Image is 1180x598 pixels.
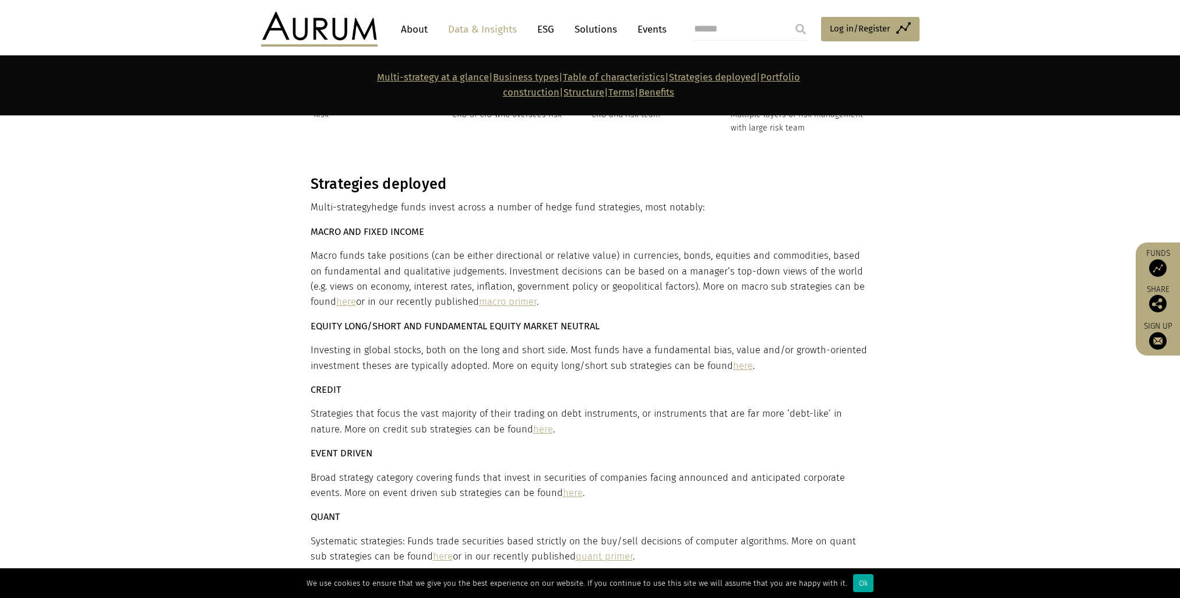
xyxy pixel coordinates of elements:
a: Solutions [569,19,623,40]
a: macro primer [479,296,537,307]
input: Submit [789,17,812,41]
span: Multi-strategy [311,202,371,213]
a: here [433,551,453,562]
strong: | [635,87,639,98]
a: Benefits [639,87,674,98]
a: here [563,487,583,498]
p: Strategies that focus the vast majority of their trading on debt instruments, or instruments that... [311,406,867,437]
td: Multiple layers of risk management with large risk team [728,105,867,138]
img: Aurum [261,12,378,47]
strong: EQUITY LONG/SHORT AND FUNDAMENTAL EQUITY MARKET NEUTRAL [311,321,600,332]
div: Ok [853,574,873,592]
a: here [733,360,753,371]
a: Table of characteristics [563,72,665,83]
p: Systematic strategies: Funds trade securities based strictly on the buy/sell decisions of compute... [311,534,867,565]
p: Broad strategy category covering funds that invest in securities of companies facing announced an... [311,470,867,501]
img: Share this post [1149,295,1167,312]
div: Share [1142,286,1174,312]
a: quant primer [576,551,633,562]
a: Sign up [1142,321,1174,350]
a: here [533,424,553,435]
a: Log in/Register [821,17,920,41]
a: Data & Insights [442,19,523,40]
strong: EVENT DRIVEN [311,448,372,459]
a: Multi-strategy at a glance [377,72,489,83]
img: Access Funds [1149,259,1167,277]
a: Business types [493,72,559,83]
strong: CREDIT [311,384,341,395]
a: here [336,296,356,307]
a: Strategies deployed [669,72,756,83]
img: Sign up to our newsletter [1149,332,1167,350]
a: Terms [608,87,635,98]
td: CRO and risk team [589,105,728,138]
p: hedge funds invest across a number of hedge fund strategies, most notably: [311,200,867,215]
p: Investing in global stocks, both on the long and short side. Most funds have a fundamental bias, ... [311,343,867,374]
a: About [395,19,434,40]
span: Log in/Register [830,22,890,36]
p: Macro funds take positions (can be either directional or relative value) in currencies, bonds, eq... [311,248,867,310]
a: ESG [531,19,560,40]
strong: QUANT [311,511,340,522]
strong: | | | | | | [377,72,800,98]
a: Funds [1142,248,1174,277]
a: Structure [563,87,604,98]
td: Risk [311,105,450,138]
td: CRO or CIO who oversees risk [449,105,589,138]
strong: MACRO AND FIXED INCOME [311,226,424,237]
a: Events [632,19,667,40]
h3: Strategies deployed [311,175,867,193]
